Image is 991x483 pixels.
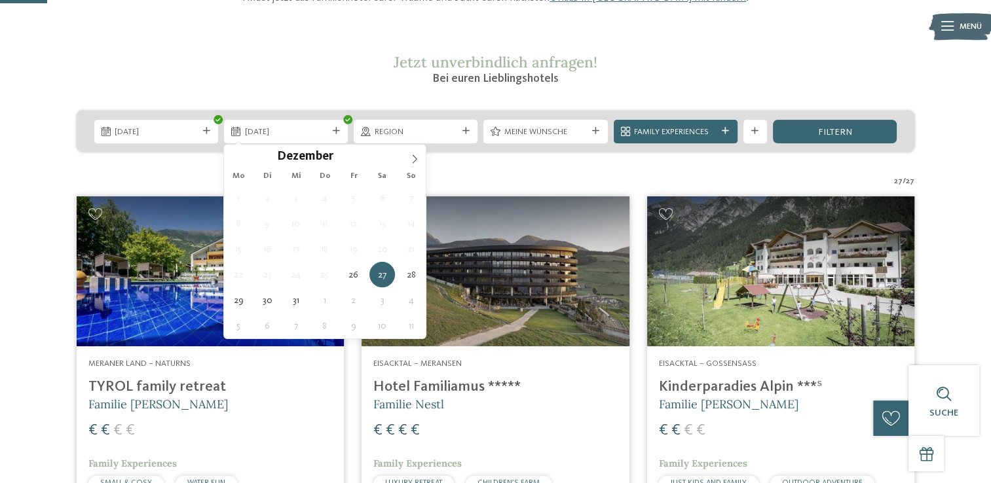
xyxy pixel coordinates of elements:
[101,423,110,438] span: €
[283,287,309,313] span: Dezember 31, 2025
[432,73,559,84] span: Bei euren Lieblingshotels
[282,172,310,181] span: Mi
[283,262,309,287] span: Dezember 24, 2025
[659,378,903,396] h4: Kinderparadies Alpin ***ˢ
[341,262,366,287] span: Dezember 26, 2025
[226,211,252,236] span: Dezember 8, 2025
[312,185,337,211] span: Dezember 4, 2025
[254,211,280,236] span: Dezember 9, 2025
[88,457,177,469] span: Family Experiences
[277,151,333,164] span: Dezember
[312,236,337,262] span: Dezember 18, 2025
[310,172,339,181] span: Do
[659,397,798,412] span: Familie [PERSON_NAME]
[397,172,426,181] span: So
[398,313,424,338] span: Januar 11, 2026
[341,211,366,236] span: Dezember 12, 2025
[341,185,366,211] span: Dezember 5, 2025
[312,211,337,236] span: Dezember 11, 2025
[254,236,280,262] span: Dezember 16, 2025
[373,457,462,469] span: Family Experiences
[634,126,717,138] span: Family Experiences
[373,397,444,412] span: Familie Nestl
[245,126,327,138] span: [DATE]
[283,185,309,211] span: Dezember 3, 2025
[113,423,122,438] span: €
[77,196,344,347] img: Familien Wellness Residence Tyrol ****
[369,185,395,211] span: Dezember 6, 2025
[283,313,309,338] span: Januar 7, 2026
[226,287,252,313] span: Dezember 29, 2025
[398,287,424,313] span: Januar 4, 2026
[88,397,228,412] span: Familie [PERSON_NAME]
[115,126,197,138] span: [DATE]
[224,172,253,181] span: Mo
[283,211,309,236] span: Dezember 10, 2025
[817,128,851,137] span: filtern
[684,423,693,438] span: €
[226,313,252,338] span: Januar 5, 2026
[341,236,366,262] span: Dezember 19, 2025
[369,236,395,262] span: Dezember 20, 2025
[283,236,309,262] span: Dezember 17, 2025
[369,262,395,287] span: Dezember 27, 2025
[312,287,337,313] span: Januar 1, 2026
[126,423,135,438] span: €
[398,262,424,287] span: Dezember 28, 2025
[394,52,597,71] span: Jetzt unverbindlich anfragen!
[894,175,903,187] span: 27
[368,172,397,181] span: Sa
[88,359,191,368] span: Meraner Land – Naturns
[373,359,462,368] span: Eisacktal – Meransen
[312,313,337,338] span: Januar 8, 2026
[671,423,681,438] span: €
[88,378,332,396] h4: TYROL family retreat
[369,211,395,236] span: Dezember 13, 2025
[226,236,252,262] span: Dezember 15, 2025
[647,196,914,347] img: Kinderparadies Alpin ***ˢ
[375,126,457,138] span: Region
[253,172,282,181] span: Di
[398,211,424,236] span: Dezember 14, 2025
[411,423,420,438] span: €
[362,196,629,347] img: Familienhotels gesucht? Hier findet ihr die besten!
[226,262,252,287] span: Dezember 22, 2025
[254,262,280,287] span: Dezember 23, 2025
[659,423,668,438] span: €
[341,313,366,338] span: Januar 9, 2026
[369,313,395,338] span: Januar 10, 2026
[659,457,747,469] span: Family Experiences
[333,149,377,163] input: Year
[312,262,337,287] span: Dezember 25, 2025
[339,172,368,181] span: Fr
[929,408,958,418] span: Suche
[373,423,383,438] span: €
[398,236,424,262] span: Dezember 21, 2025
[398,185,424,211] span: Dezember 7, 2025
[398,423,407,438] span: €
[504,126,587,138] span: Meine Wünsche
[226,185,252,211] span: Dezember 1, 2025
[696,423,705,438] span: €
[341,287,366,313] span: Januar 2, 2026
[369,287,395,313] span: Januar 3, 2026
[254,313,280,338] span: Januar 6, 2026
[903,175,906,187] span: /
[906,175,914,187] span: 27
[88,423,98,438] span: €
[386,423,395,438] span: €
[659,359,757,368] span: Eisacktal – Gossensass
[254,287,280,313] span: Dezember 30, 2025
[254,185,280,211] span: Dezember 2, 2025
